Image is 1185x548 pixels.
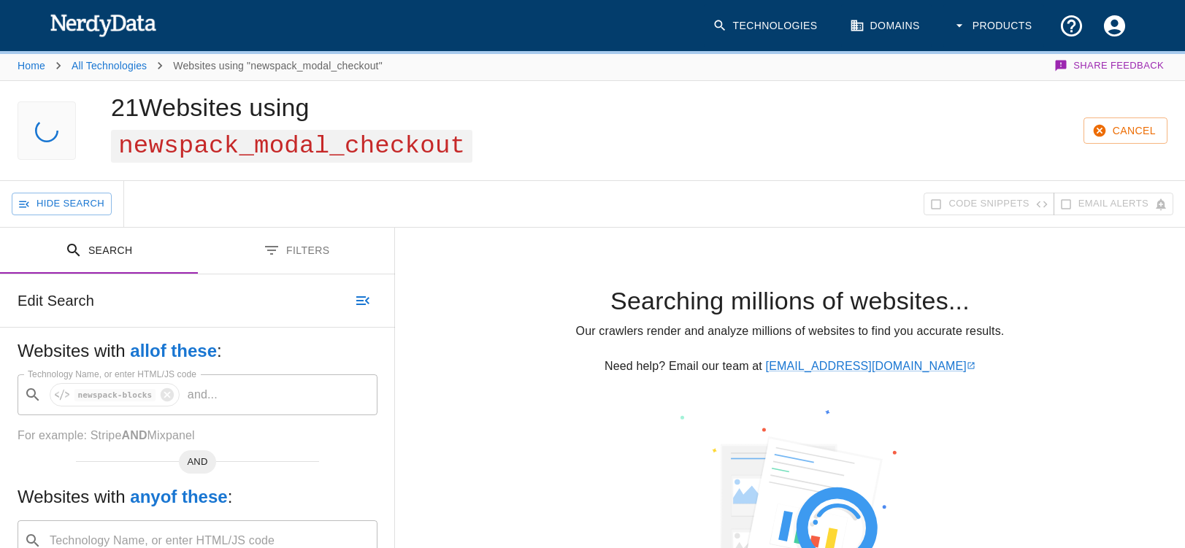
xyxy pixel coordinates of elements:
[173,58,383,73] p: Websites using "newspack_modal_checkout"
[179,455,217,469] span: AND
[198,228,396,274] button: Filters
[18,339,377,363] h5: Websites with :
[1093,4,1136,47] button: Account Settings
[418,286,1162,317] h4: Searching millions of websites...
[111,130,472,163] span: newspack_modal_checkout
[1084,117,1167,144] button: Cancel
[841,4,932,47] a: Domains
[121,429,147,441] b: AND
[18,427,377,444] p: For example: Stripe Mixpanel
[943,4,1044,47] button: Products
[111,93,472,158] h1: 21 Websites using
[50,10,157,39] img: NerdyData.com
[182,386,223,404] p: and ...
[130,487,227,506] b: any of these
[1050,4,1093,47] button: Support and Documentation
[130,341,217,360] b: all of these
[18,289,94,312] h6: Edit Search
[766,360,975,372] a: [EMAIL_ADDRESS][DOMAIN_NAME]
[72,60,147,72] a: All Technologies
[18,60,45,72] a: Home
[12,193,112,215] button: Hide Search
[18,485,377,509] h5: Websites with :
[1052,51,1167,80] button: Share Feedback
[704,4,829,47] a: Technologies
[18,51,383,80] nav: breadcrumb
[418,323,1162,375] p: Our crawlers render and analyze millions of websites to find you accurate results. Need help? Ema...
[28,368,196,380] label: Technology Name, or enter HTML/JS code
